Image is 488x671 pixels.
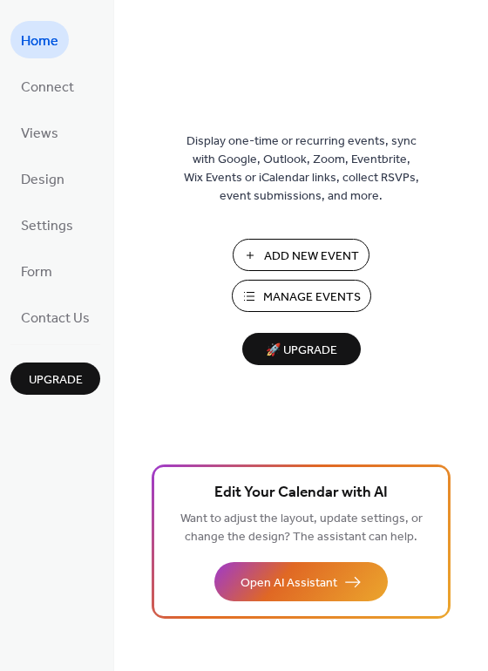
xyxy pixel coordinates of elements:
[263,288,361,307] span: Manage Events
[21,120,58,147] span: Views
[241,574,337,593] span: Open AI Assistant
[264,247,359,266] span: Add New Event
[180,507,423,549] span: Want to adjust the layout, update settings, or change the design? The assistant can help.
[10,298,100,335] a: Contact Us
[10,113,69,151] a: Views
[232,280,371,312] button: Manage Events
[21,166,64,193] span: Design
[21,305,90,332] span: Contact Us
[10,159,75,197] a: Design
[21,213,73,240] span: Settings
[10,21,69,58] a: Home
[253,339,350,363] span: 🚀 Upgrade
[21,259,52,286] span: Form
[21,28,58,55] span: Home
[242,333,361,365] button: 🚀 Upgrade
[21,74,74,101] span: Connect
[10,363,100,395] button: Upgrade
[214,562,388,601] button: Open AI Assistant
[10,252,63,289] a: Form
[184,132,419,206] span: Display one-time or recurring events, sync with Google, Outlook, Zoom, Eventbrite, Wix Events or ...
[214,481,388,505] span: Edit Your Calendar with AI
[10,206,84,243] a: Settings
[10,67,85,105] a: Connect
[233,239,369,271] button: Add New Event
[29,371,83,390] span: Upgrade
